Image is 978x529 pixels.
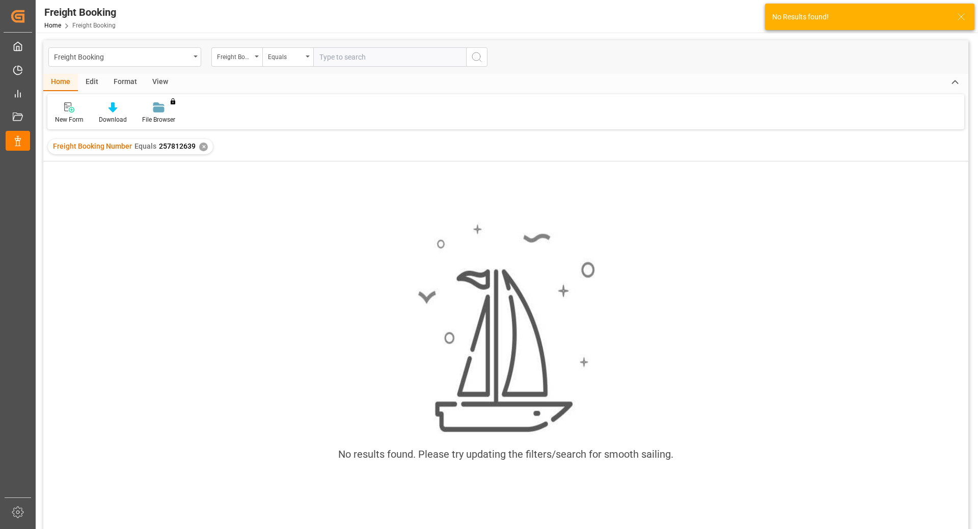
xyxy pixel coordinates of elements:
[338,447,673,462] div: No results found. Please try updating the filters/search for smooth sailing.
[54,50,190,63] div: Freight Booking
[159,142,196,150] span: 257812639
[268,50,303,62] div: Equals
[145,74,176,91] div: View
[99,115,127,124] div: Download
[44,22,61,29] a: Home
[217,50,252,62] div: Freight Booking Number
[313,47,466,67] input: Type to search
[211,47,262,67] button: open menu
[772,12,947,22] div: No Results found!
[106,74,145,91] div: Format
[134,142,156,150] span: Equals
[417,222,595,434] img: smooth_sailing.jpeg
[199,143,208,151] div: ✕
[78,74,106,91] div: Edit
[55,115,84,124] div: New Form
[53,142,132,150] span: Freight Booking Number
[262,47,313,67] button: open menu
[48,47,201,67] button: open menu
[44,5,116,20] div: Freight Booking
[43,74,78,91] div: Home
[466,47,487,67] button: search button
